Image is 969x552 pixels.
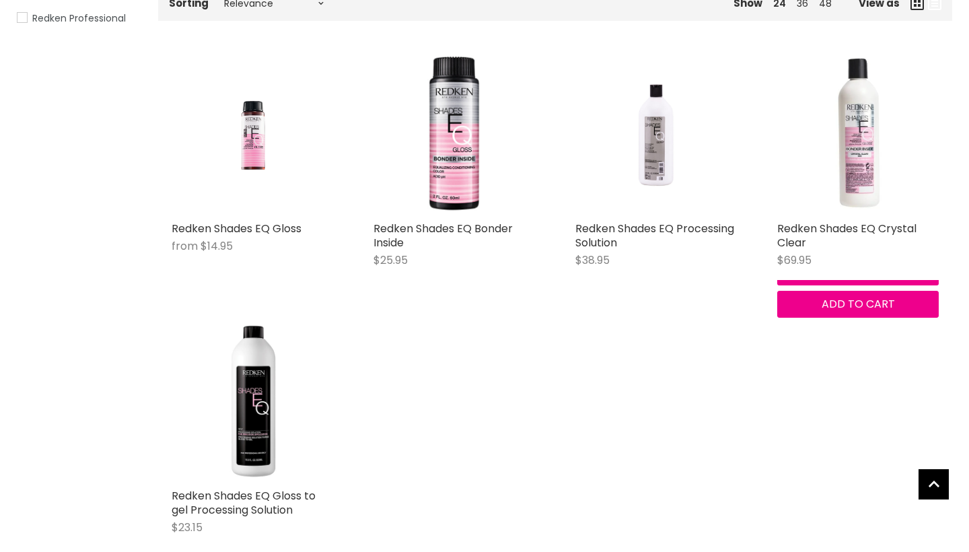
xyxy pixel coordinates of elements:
[777,221,917,250] a: Redken Shades EQ Crystal Clear
[373,221,513,250] a: Redken Shades EQ Bonder Inside
[602,53,710,215] img: Redken Shades EQ Processing Solution
[32,11,126,25] span: Redken Professional
[777,252,812,268] span: $69.95
[373,53,535,215] img: Redken Shades EQ Bonder Inside
[812,53,903,215] img: Redken Shades EQ Crystal Clear
[199,53,306,215] img: Redken Shades EQ Gloss
[172,221,301,236] a: Redken Shades EQ Gloss
[777,53,939,215] a: Redken Shades EQ Crystal Clear
[172,320,333,482] img: Redken Shades EQ Gloss to gel Processing Solution
[575,53,737,215] a: Redken Shades EQ Processing Solution
[17,11,141,26] a: Redken Professional
[575,252,610,268] span: $38.95
[172,53,333,215] a: Redken Shades EQ Gloss
[822,296,895,312] span: Add to cart
[575,221,734,250] a: Redken Shades EQ Processing Solution
[172,520,203,535] span: $23.15
[172,488,316,518] a: Redken Shades EQ Gloss to gel Processing Solution
[201,238,233,254] span: $14.95
[777,291,939,318] button: Add to cart
[172,238,198,254] span: from
[373,252,408,268] span: $25.95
